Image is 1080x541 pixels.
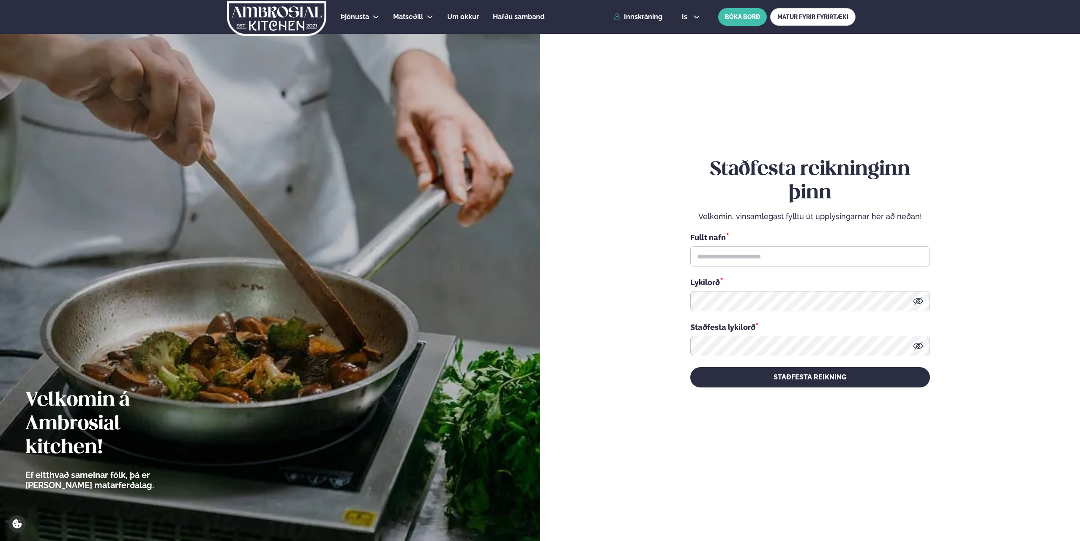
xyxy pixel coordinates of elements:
[614,13,662,21] a: Innskráning
[690,158,930,205] h2: Staðfesta reikninginn þinn
[493,12,544,22] a: Hafðu samband
[682,14,690,20] span: is
[341,12,369,22] a: Þjónusta
[8,515,26,533] a: Cookie settings
[393,12,423,22] a: Matseðill
[770,8,856,26] a: MATUR FYRIR FYRIRTÆKI
[447,12,479,22] a: Um okkur
[690,232,930,243] div: Fullt nafn
[690,321,930,332] div: Staðfesta lykilorð
[690,277,930,288] div: Lykilorð
[493,13,544,21] span: Hafðu samband
[690,367,930,387] button: STAÐFESTA REIKNING
[718,8,767,26] button: BÓKA BORÐ
[25,389,201,460] h2: Velkomin á Ambrosial kitchen!
[393,13,423,21] span: Matseðill
[226,1,327,36] img: logo
[447,13,479,21] span: Um okkur
[690,211,930,222] p: Velkomin, vinsamlegast fylltu út upplýsingarnar hér að neðan!
[25,470,201,490] p: Ef eitthvað sameinar fólk, þá er [PERSON_NAME] matarferðalag.
[341,13,369,21] span: Þjónusta
[675,14,707,20] button: is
